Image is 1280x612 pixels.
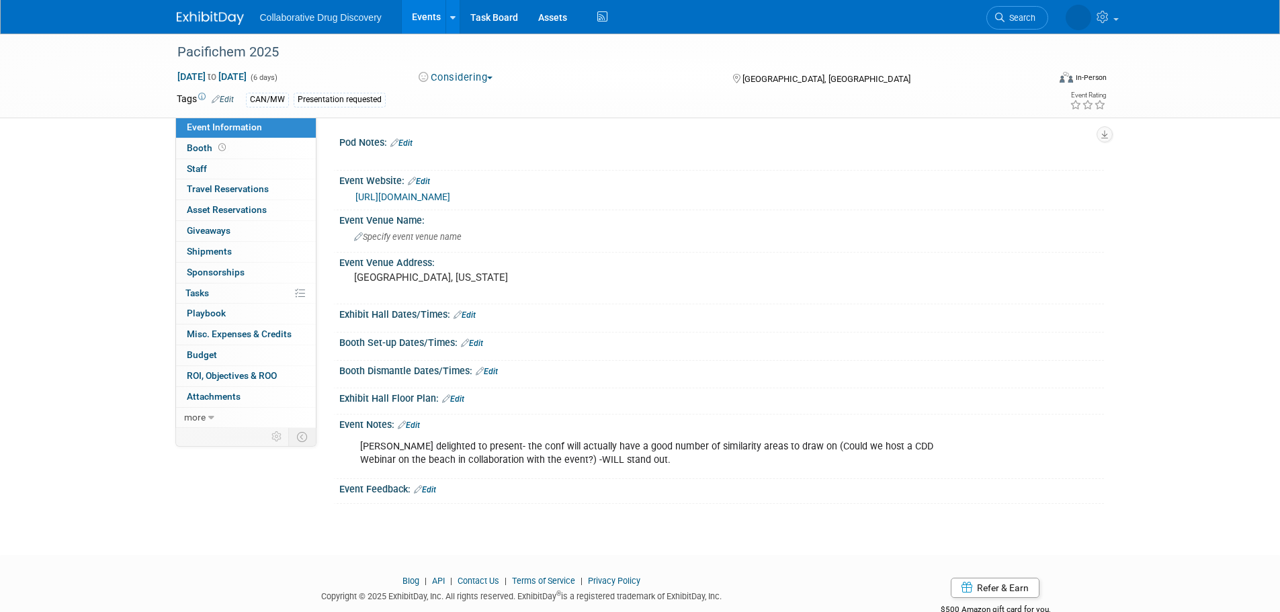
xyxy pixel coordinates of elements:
span: Travel Reservations [187,183,269,194]
img: ExhibitDay [177,11,244,25]
a: Edit [476,367,498,376]
a: Attachments [176,387,316,407]
span: Search [1005,13,1035,23]
a: Refer & Earn [951,578,1039,598]
a: Asset Reservations [176,200,316,220]
button: Considering [414,71,498,85]
a: Edit [454,310,476,320]
span: Budget [187,349,217,360]
a: Edit [414,485,436,494]
span: (6 days) [249,73,278,82]
span: | [421,576,430,586]
div: Pod Notes: [339,132,1104,150]
span: Sponsorships [187,267,245,277]
a: Budget [176,345,316,365]
div: Exhibit Hall Dates/Times: [339,304,1104,322]
a: Privacy Policy [588,576,640,586]
span: Asset Reservations [187,204,267,215]
a: ROI, Objectives & ROO [176,366,316,386]
div: [PERSON_NAME] delighted to present- the conf will actually have a good number of similarity areas... [351,433,956,474]
img: Juan Gijzelaar [1066,5,1091,30]
span: Attachments [187,391,241,402]
a: Terms of Service [512,576,575,586]
td: Toggle Event Tabs [288,428,316,445]
a: Booth [176,138,316,159]
pre: [GEOGRAPHIC_DATA], [US_STATE] [354,271,643,283]
span: Shipments [187,246,232,257]
td: Personalize Event Tab Strip [265,428,289,445]
span: | [447,576,456,586]
span: | [577,576,586,586]
a: Staff [176,159,316,179]
div: Event Feedback: [339,479,1104,496]
span: Booth not reserved yet [216,142,228,152]
a: Misc. Expenses & Credits [176,324,316,345]
span: Event Information [187,122,262,132]
img: Format-Inperson.png [1060,72,1073,83]
div: Event Website: [339,171,1104,188]
span: [DATE] [DATE] [177,71,247,83]
div: Booth Dismantle Dates/Times: [339,361,1104,378]
span: Booth [187,142,228,153]
sup: ® [556,590,561,597]
a: Edit [390,138,413,148]
div: Copyright © 2025 ExhibitDay, Inc. All rights reserved. ExhibitDay is a registered trademark of Ex... [177,587,867,603]
a: [URL][DOMAIN_NAME] [355,191,450,202]
a: Giveaways [176,221,316,241]
span: Playbook [187,308,226,318]
span: Tasks [185,288,209,298]
a: more [176,408,316,428]
div: In-Person [1075,73,1107,83]
span: [GEOGRAPHIC_DATA], [GEOGRAPHIC_DATA] [742,74,910,84]
div: Event Venue Name: [339,210,1104,227]
div: Booth Set-up Dates/Times: [339,333,1104,350]
a: Edit [398,421,420,430]
a: Edit [212,95,234,104]
a: Edit [442,394,464,404]
div: Event Notes: [339,414,1104,432]
a: Contact Us [458,576,499,586]
span: ROI, Objectives & ROO [187,370,277,381]
a: Search [986,6,1048,30]
td: Tags [177,92,234,107]
a: Edit [408,177,430,186]
div: Pacifichem 2025 [173,40,1028,64]
a: Sponsorships [176,263,316,283]
div: Exhibit Hall Floor Plan: [339,388,1104,406]
div: Event Venue Address: [339,253,1104,269]
span: Staff [187,163,207,174]
div: Presentation requested [294,93,386,107]
a: Blog [402,576,419,586]
span: Collaborative Drug Discovery [260,12,382,23]
span: Misc. Expenses & Credits [187,329,292,339]
a: Playbook [176,304,316,324]
a: Travel Reservations [176,179,316,200]
span: Specify event venue name [354,232,462,242]
span: | [501,576,510,586]
a: Event Information [176,118,316,138]
div: CAN/MW [246,93,289,107]
a: Tasks [176,283,316,304]
a: Edit [461,339,483,348]
span: to [206,71,218,82]
a: API [432,576,445,586]
span: more [184,412,206,423]
span: Giveaways [187,225,230,236]
div: Event Format [969,70,1107,90]
a: Shipments [176,242,316,262]
div: Event Rating [1070,92,1106,99]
